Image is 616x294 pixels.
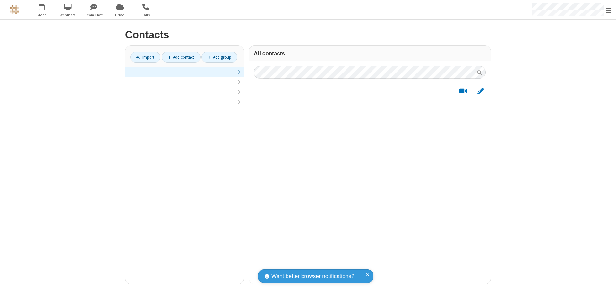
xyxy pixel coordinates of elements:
[254,50,486,56] h3: All contacts
[457,87,469,95] button: Start a video meeting
[82,12,106,18] span: Team Chat
[249,83,491,284] div: grid
[130,52,160,63] a: Import
[162,52,201,63] a: Add contact
[134,12,158,18] span: Calls
[10,5,19,14] img: QA Selenium DO NOT DELETE OR CHANGE
[125,29,491,40] h2: Contacts
[56,12,80,18] span: Webinars
[30,12,54,18] span: Meet
[108,12,132,18] span: Drive
[271,272,354,281] span: Want better browser notifications?
[201,52,237,63] a: Add group
[474,87,487,95] button: Edit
